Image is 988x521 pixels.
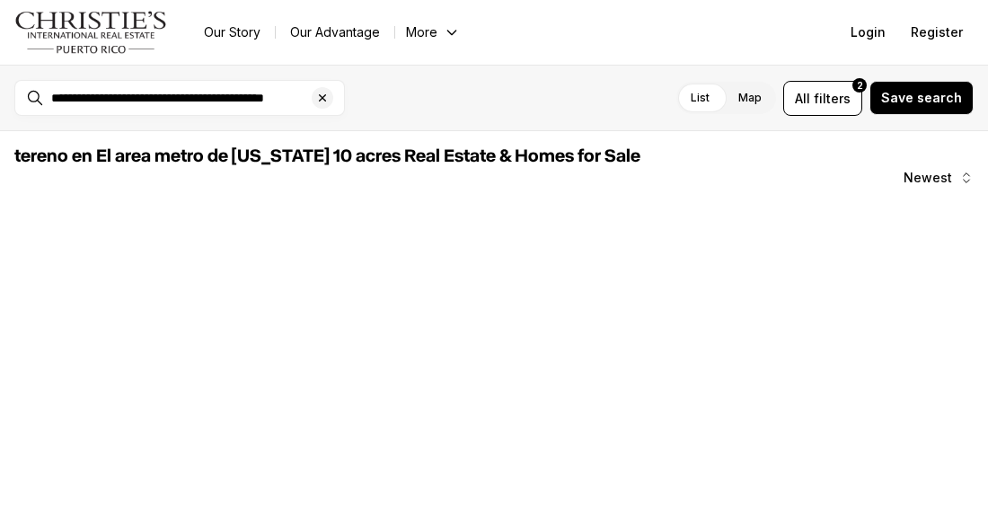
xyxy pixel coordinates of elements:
[190,20,275,45] a: Our Story
[676,82,724,114] label: List
[795,89,810,108] span: All
[724,82,776,114] label: Map
[14,11,168,54] img: logo
[814,89,851,108] span: filters
[276,20,394,45] a: Our Advantage
[857,78,863,93] span: 2
[395,20,471,45] button: More
[869,81,974,115] button: Save search
[904,171,952,185] span: Newest
[900,14,974,50] button: Register
[783,81,862,116] button: Allfilters2
[840,14,896,50] button: Login
[881,91,962,105] span: Save search
[911,25,963,40] span: Register
[14,147,640,165] span: tereno en El area metro de [US_STATE] 10 acres Real Estate & Homes for Sale
[851,25,886,40] span: Login
[893,160,984,196] button: Newest
[312,81,344,115] button: Clear search input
